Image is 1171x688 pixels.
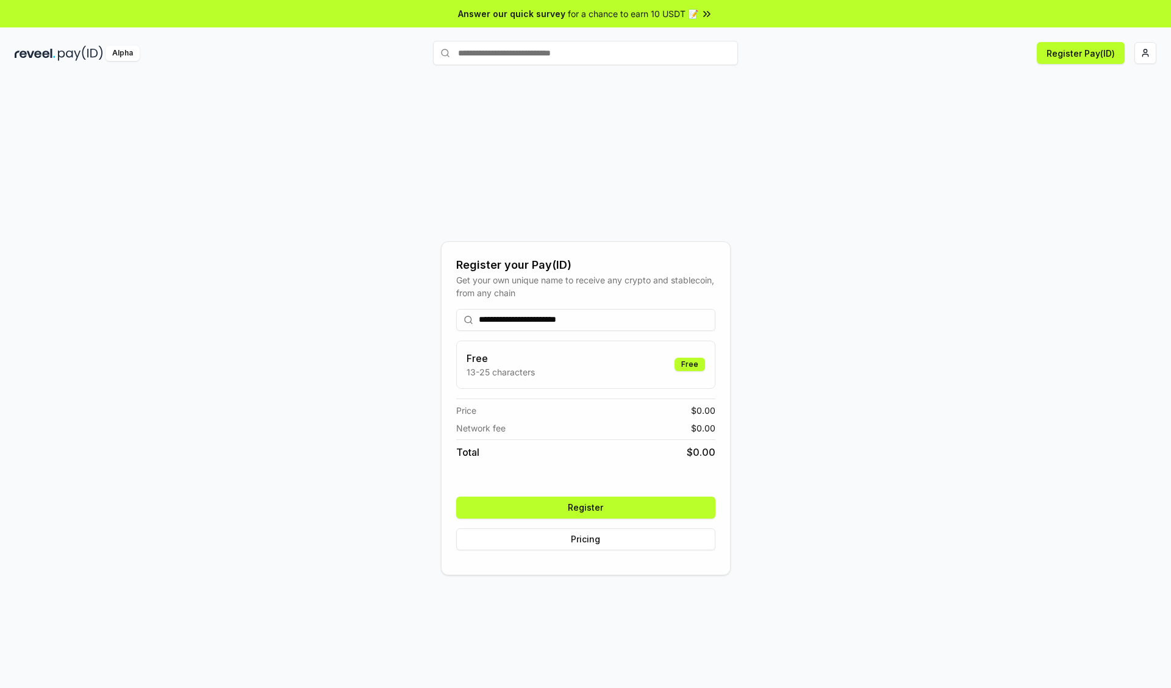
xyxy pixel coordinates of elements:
[456,422,506,434] span: Network fee
[456,257,715,274] div: Register your Pay(ID)
[58,46,103,61] img: pay_id
[1037,42,1125,64] button: Register Pay(ID)
[456,274,715,299] div: Get your own unique name to receive any crypto and stablecoin, from any chain
[675,358,705,371] div: Free
[456,497,715,519] button: Register
[456,404,476,417] span: Price
[15,46,56,61] img: reveel_dark
[467,366,535,378] p: 13-25 characters
[467,351,535,366] h3: Free
[456,445,479,459] span: Total
[691,422,715,434] span: $ 0.00
[458,7,565,20] span: Answer our quick survey
[456,528,715,550] button: Pricing
[568,7,698,20] span: for a chance to earn 10 USDT 📝
[691,404,715,417] span: $ 0.00
[687,445,715,459] span: $ 0.00
[106,46,140,61] div: Alpha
